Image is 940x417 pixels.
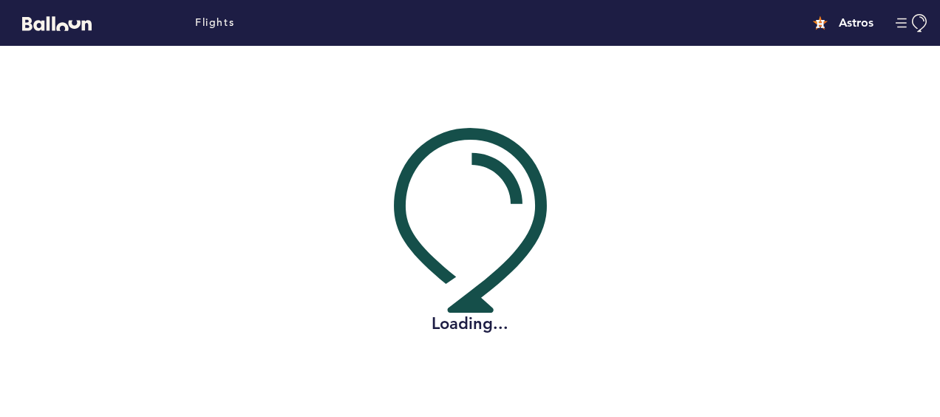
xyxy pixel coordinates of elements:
[394,313,547,335] h2: Loading...
[896,14,929,33] button: Manage Account
[195,15,234,31] a: Flights
[22,16,92,31] svg: Balloon
[11,15,92,30] a: Balloon
[839,14,873,32] h4: Astros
